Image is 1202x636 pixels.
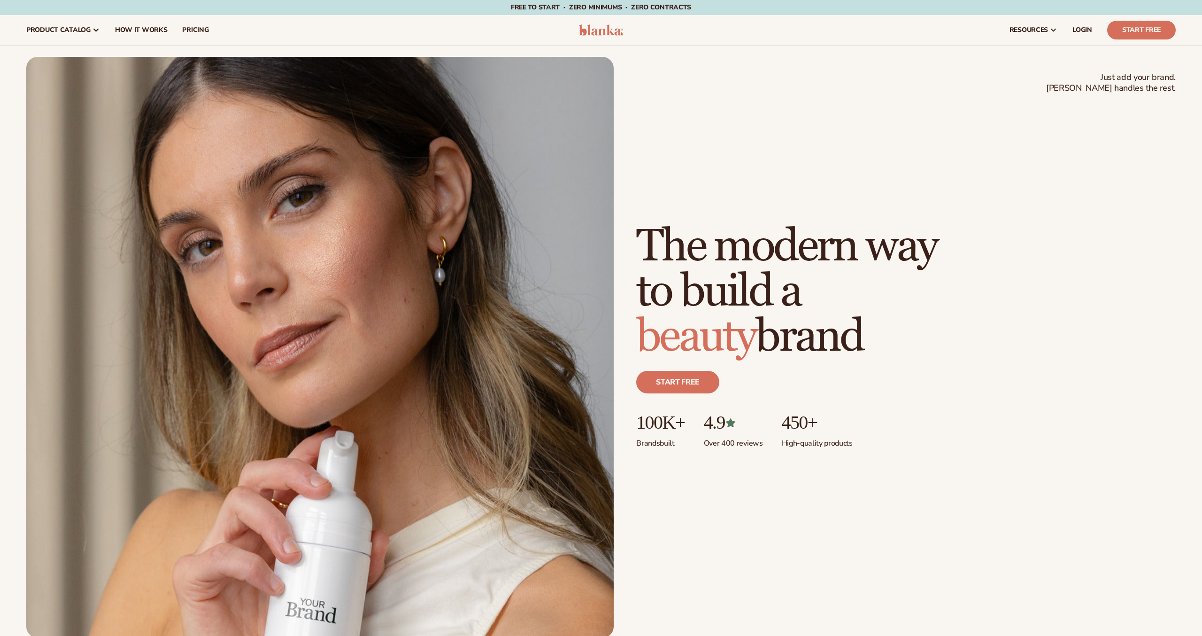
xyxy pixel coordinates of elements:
span: resources [1009,26,1048,34]
span: How It Works [115,26,168,34]
p: Brands built [636,433,685,448]
p: 450+ [782,412,853,433]
a: Start free [636,371,719,393]
p: Over 400 reviews [704,433,763,448]
a: product catalog [19,15,108,45]
img: logo [579,24,624,36]
p: 4.9 [704,412,763,433]
a: resources [1002,15,1065,45]
h1: The modern way to build a brand [636,224,937,360]
a: Start Free [1107,21,1176,39]
p: 100K+ [636,412,685,433]
p: High-quality products [782,433,853,448]
a: pricing [175,15,216,45]
span: Just add your brand. [PERSON_NAME] handles the rest. [1046,72,1176,94]
span: Free to start · ZERO minimums · ZERO contracts [511,3,691,12]
span: product catalog [26,26,91,34]
a: LOGIN [1065,15,1100,45]
span: pricing [182,26,208,34]
span: LOGIN [1072,26,1092,34]
a: How It Works [108,15,175,45]
span: beauty [636,309,755,364]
